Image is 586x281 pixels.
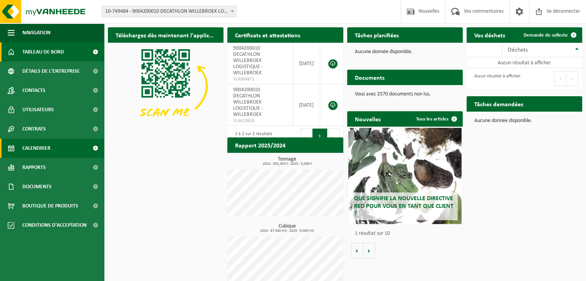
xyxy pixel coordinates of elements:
[410,111,462,127] a: Tous les articles
[233,77,254,82] font: VLA904871
[260,229,314,233] font: 2024 : 87 040 m3 - 2025 : 0 000 m3
[22,126,46,132] font: Contrats
[22,146,50,151] font: Calendrier
[22,30,50,36] font: Navigation
[547,8,580,14] font: Se déconnecter
[517,27,581,43] a: Demande de collecte
[327,129,339,144] button: Next
[22,203,78,209] font: Boutique de produits
[355,49,413,55] font: Aucune donnée disponible.
[233,87,263,117] font: 9004200010 DECATHLON WILLEBROEK LOGISTIQUE - WILLEBROEK
[299,61,314,67] font: [DATE]
[300,129,312,144] button: Previous
[22,184,52,190] font: Documents
[554,71,566,86] button: Previous
[348,128,462,224] a: Que signifie la nouvelle directive RED pour vous en tant que client ?
[355,75,385,81] font: Documents
[355,91,431,97] font: Vous avez 2570 documents non lus.
[299,102,314,108] font: [DATE]
[474,118,532,124] font: Aucune donnée disponible.
[474,74,521,79] font: Aucun résultat à afficher
[566,71,578,86] button: Next
[235,132,272,136] font: 1 à 2 sur 2 résultats
[418,8,439,14] font: Nouvelles
[233,45,263,76] font: 9004200010 DECATHLON WILLEBROEK LOGISTIQUE - WILLEBROEK
[278,156,296,162] font: Tonnage
[498,60,551,66] font: Aucun résultat à afficher
[22,222,87,228] font: Conditions d'acceptation
[312,129,327,144] button: 1
[22,107,54,113] font: Utilisateurs
[108,43,223,129] img: Téléchargez l'application VHEPlus
[279,223,296,229] font: Cubique
[102,6,237,17] span: 10-749484 - 9004200010 DECATHLON WILLEBROEK LOGISTIQUE - WILLEBROEK
[263,162,312,166] font: 2024 : 952,953 t - 2025 : 0,000 t
[355,231,390,236] font: 1 résultat sur 10
[102,6,236,17] span: 10-749484 - 9004200010 DECATHLON WILLEBROEK LOGISTIQUE - WILLEBROEK
[105,8,277,14] font: 10-749484 - 9004200010 DECATHLON WILLEBROEK LOGISTIQUE - WILLEBROEK
[524,33,568,38] font: Demande de collecte
[474,102,523,108] font: Tâches demandées
[354,196,453,216] font: Que signifie la nouvelle directive RED pour vous en tant que client ?
[22,49,64,55] font: Tableau de bord
[355,33,399,39] font: Tâches planifiées
[474,33,505,39] font: Vos déchets
[235,33,300,39] font: Certificats et attestations
[355,117,381,123] font: Nouvelles
[464,8,504,14] font: Vos commentaires
[22,88,45,94] font: Contacts
[22,69,80,74] font: Détails de l'entreprise
[22,165,46,171] font: Rapports
[508,47,528,53] font: Déchets
[233,119,254,123] font: VLA613610
[416,117,448,122] font: Tous les articles
[116,33,257,39] font: Téléchargez dès maintenant l'application Vanheede+ !
[235,143,285,149] font: Rapport 2025/2024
